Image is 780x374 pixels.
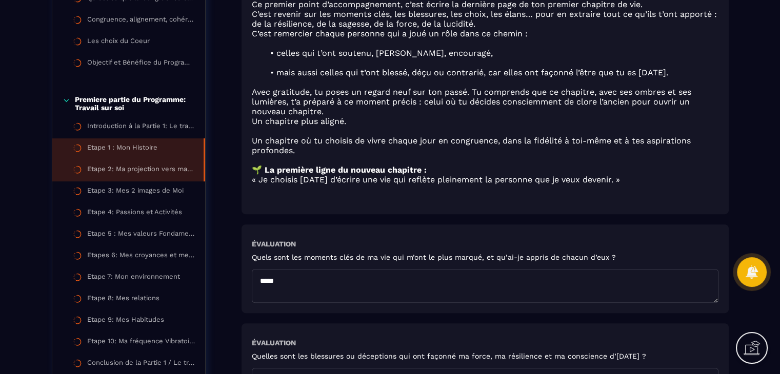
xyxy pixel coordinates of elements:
[87,251,195,262] div: Etapes 6: Mes croyances et mes convictions
[87,15,195,27] div: Congruence, alignement, cohérence, quelle différence ?
[87,294,159,305] div: Etape 8: Mes relations
[87,337,195,348] div: Etape 10: Ma fréquence Vibratoire et mon niveau énergétique
[276,48,492,58] span: celles qui t’ont soutenu, [PERSON_NAME], encouragé,
[87,230,195,241] div: Etape 5 : Mes valeurs Fondamentales
[252,9,717,29] span: C’est revenir sur les moments clés, les blessures, les choix, les élans… pour en extraire tout ce...
[87,316,164,327] div: Etape 9: Mes Habitudes
[252,165,427,175] strong: 🌱 La première ligne du nouveau chapitre :
[252,175,620,184] span: « Je choisis [DATE] d’écrire une vie qui reflète pleinement la personne que je veux devenir. »
[87,122,195,133] div: Introduction à la Partie 1: Le travail sur Soi
[87,143,157,155] div: Etape 1 : Mon Histoire
[252,352,646,360] h5: Quelles sont les blessures ou déceptions qui ont façonné ma force, ma résilience et ma conscience...
[252,87,691,116] span: Avec gratitude, tu poses un regard neuf sur ton passé. Tu comprends que ce chapitre, avec ses omb...
[252,116,346,126] span: Un chapitre plus aligné.
[276,68,668,77] span: mais aussi celles qui t’ont blessé, déçu ou contrarié, car elles ont façonné l’être que tu es [DA...
[87,359,195,370] div: Conclusion de la Partie 1 / Le travail sur soi
[252,339,296,347] h6: Évaluation
[252,253,616,261] h5: Quels sont les moments clés de ma vie qui m’ont le plus marqué, et qu’ai-je appris de chacun d’eux ?
[252,240,296,248] h6: Évaluation
[87,165,193,176] div: Etape 2: Ma projection vers ma vie Idéale
[87,273,180,284] div: Etape 7: Mon environnement
[87,58,195,70] div: Objectif et Bénéfice du Programme
[252,29,528,38] span: C’est remercier chaque personne qui a joué un rôle dans ce chemin :
[87,37,150,48] div: Les choix du Coeur
[252,136,691,155] span: Un chapitre où tu choisis de vivre chaque jour en congruence, dans la fidélité à toi-même et à te...
[87,186,184,198] div: Etape 3: Mes 2 images de Moi
[75,95,194,112] p: Premiere partie du Programme: Travail sur soi
[87,208,182,219] div: Etape 4: Passions et Activités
